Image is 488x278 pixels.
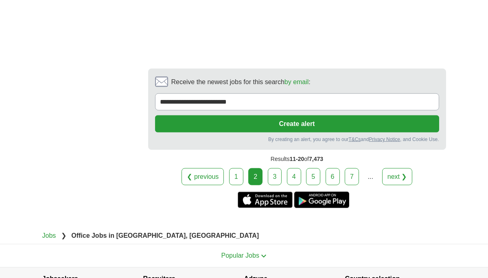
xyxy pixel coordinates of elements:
[382,168,412,185] a: next ❯
[326,168,340,185] a: 6
[221,252,259,259] span: Popular Jobs
[148,150,446,168] div: Results of
[229,168,243,185] a: 1
[306,168,320,185] a: 5
[345,168,359,185] a: 7
[42,232,56,239] a: Jobs
[261,254,267,258] img: toggle icon
[369,137,400,142] a: Privacy Notice
[238,192,293,208] a: Get the iPhone app
[294,192,349,208] a: Get the Android app
[287,168,301,185] a: 4
[155,115,439,132] button: Create alert
[248,168,263,185] div: 2
[155,136,439,143] div: By creating an alert, you agree to our and , and Cookie Use.
[61,232,66,239] span: ❯
[309,156,323,162] span: 7,473
[171,77,311,87] span: Receive the newest jobs for this search :
[348,137,361,142] a: T&Cs
[284,78,309,85] a: by email
[182,168,224,185] a: ❮ previous
[362,169,379,185] div: ...
[268,168,282,185] a: 3
[290,156,304,162] span: 11-20
[71,232,259,239] strong: Office Jobs in [GEOGRAPHIC_DATA], [GEOGRAPHIC_DATA]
